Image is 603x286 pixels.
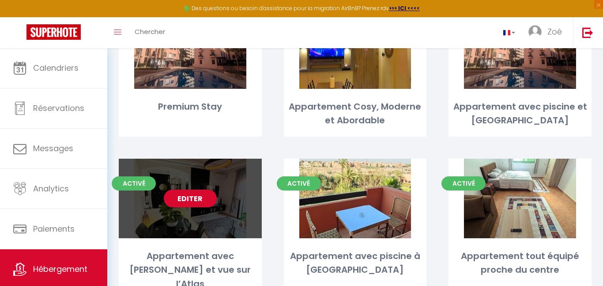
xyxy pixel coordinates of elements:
[164,190,217,207] a: Editer
[33,62,79,73] span: Calendriers
[389,4,420,12] a: >>> ICI <<<<
[448,249,592,277] div: Appartement tout équipé proche du centre
[26,24,81,40] img: Super Booking
[528,25,542,38] img: ...
[441,176,486,191] span: Activé
[33,223,75,234] span: Paiements
[284,100,427,128] div: Appartement Cosy, Moderne et Abordable
[582,27,593,38] img: logout
[135,27,165,36] span: Chercher
[277,176,321,191] span: Activé
[33,183,69,194] span: Analytics
[547,26,562,37] span: Zoé
[522,17,573,48] a: ... Zoé
[33,263,87,275] span: Hébergement
[33,103,84,114] span: Réservations
[448,100,592,128] div: Appartement avec piscine et [GEOGRAPHIC_DATA]
[119,100,262,114] div: Premium Stay
[112,176,156,191] span: Activé
[284,249,427,277] div: Appartement avec piscine à [GEOGRAPHIC_DATA]
[33,143,73,154] span: Messages
[128,17,172,48] a: Chercher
